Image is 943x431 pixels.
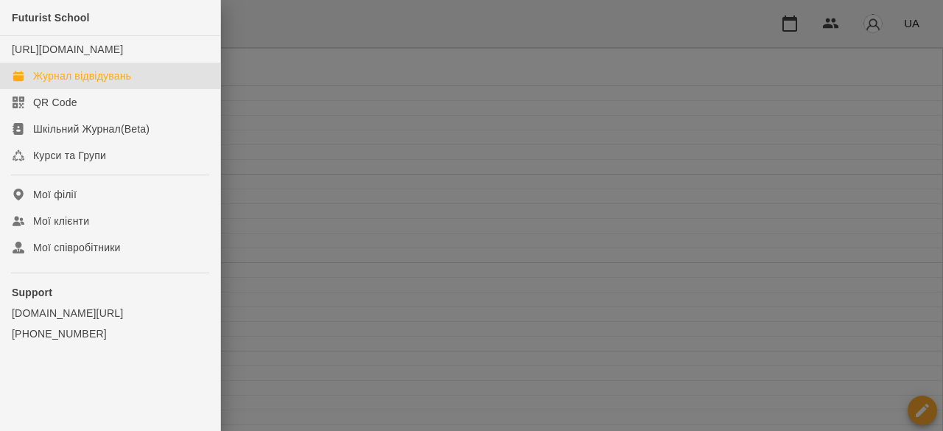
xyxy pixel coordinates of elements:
div: Шкільний Журнал(Beta) [33,122,150,136]
div: QR Code [33,95,77,110]
a: [DOMAIN_NAME][URL] [12,306,208,320]
a: [URL][DOMAIN_NAME] [12,43,123,55]
div: Курси та Групи [33,148,106,163]
a: [PHONE_NUMBER] [12,326,208,341]
p: Support [12,285,208,300]
div: Мої клієнти [33,214,89,228]
div: Мої філії [33,187,77,202]
div: Журнал відвідувань [33,69,131,83]
span: Futurist School [12,12,90,24]
div: Мої співробітники [33,240,121,255]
